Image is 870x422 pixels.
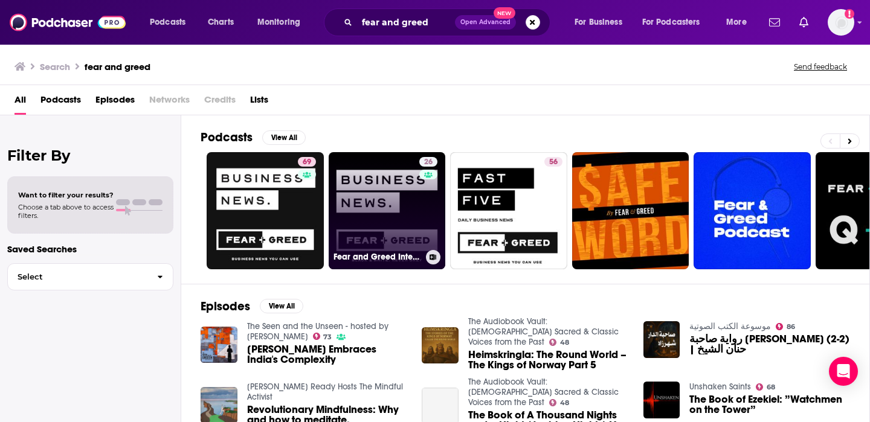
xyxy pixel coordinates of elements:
[566,13,637,32] button: open menu
[201,130,253,145] h2: Podcasts
[323,334,332,340] span: 73
[262,130,306,145] button: View All
[201,327,237,363] img: Suyash Rai Embraces India's Complexity
[468,316,619,347] a: The Audiobook Vault: Catholic Sacred & Classic Voices from the Past
[7,243,173,255] p: Saved Searches
[422,327,459,364] img: Heimskringla: The Round World – The Kings of Norway Part 5
[357,13,455,32] input: Search podcasts, credits, & more...
[790,62,851,72] button: Send feedback
[250,90,268,115] a: Lists
[200,13,241,32] a: Charts
[718,13,762,32] button: open menu
[560,340,569,345] span: 48
[468,377,619,408] a: The Audiobook Vault: Catholic Sacred & Classic Voices from the Past
[642,14,700,31] span: For Podcasters
[7,147,173,164] h2: Filter By
[201,130,306,145] a: PodcastsView All
[794,12,813,33] a: Show notifications dropdown
[544,157,562,167] a: 56
[419,157,437,167] a: 26
[10,11,126,34] img: Podchaser - Follow, Share and Rate Podcasts
[247,344,408,365] a: Suyash Rai Embraces India's Complexity
[247,382,403,402] a: Matt Ready Hosts The Mindful Activist
[643,382,680,418] img: The Book of Ezekiel: ”Watchmen on the Tower”
[149,90,190,115] span: Networks
[40,61,70,72] h3: Search
[40,90,81,115] a: Podcasts
[494,7,515,19] span: New
[95,90,135,115] a: Episodes
[549,339,569,346] a: 48
[329,152,446,269] a: 26Fear and Greed Interviews
[643,321,680,358] img: رواية صاحبة الدار شهرزاد (2-2) | حنان الشيخ
[689,321,771,331] a: موسوعة الكتب الصوتية
[689,334,850,354] span: رواية صاحبة [PERSON_NAME] (2-2) | حنان الشيخ
[7,263,173,290] button: Select
[247,344,408,365] span: [PERSON_NAME] Embraces India's Complexity
[756,383,775,391] a: 68
[201,299,303,314] a: EpisodesView All
[689,394,850,415] a: The Book of Ezekiel: ”Watchmen on the Tower”
[828,9,854,36] span: Logged in as jhutchinson
[141,13,201,32] button: open menu
[303,156,311,168] span: 69
[689,382,751,392] a: Unshaken Saints
[204,90,236,115] span: Credits
[249,13,316,32] button: open menu
[313,333,332,340] a: 73
[424,156,433,168] span: 26
[549,399,569,406] a: 48
[845,9,854,19] svg: Add a profile image
[828,9,854,36] button: Show profile menu
[726,14,747,31] span: More
[767,385,775,390] span: 68
[18,203,114,220] span: Choose a tab above to access filters.
[689,334,850,354] a: رواية صاحبة الدار شهرزاد (2-2) | حنان الشيخ
[828,9,854,36] img: User Profile
[247,321,388,342] a: The Seen and the Unseen - hosted by Amit Varma
[549,156,558,168] span: 56
[455,15,516,30] button: Open AdvancedNew
[764,12,785,33] a: Show notifications dropdown
[201,299,250,314] h2: Episodes
[85,61,150,72] h3: fear and greed
[150,14,185,31] span: Podcasts
[207,152,324,269] a: 69
[260,299,303,313] button: View All
[460,19,511,25] span: Open Advanced
[18,191,114,199] span: Want to filter your results?
[14,90,26,115] a: All
[575,14,622,31] span: For Business
[333,252,421,262] h3: Fear and Greed Interviews
[560,400,569,406] span: 48
[787,324,795,330] span: 86
[257,14,300,31] span: Monitoring
[776,323,795,330] a: 86
[335,8,562,36] div: Search podcasts, credits, & more...
[208,14,234,31] span: Charts
[634,13,718,32] button: open menu
[450,152,567,269] a: 56
[468,350,629,370] a: Heimskringla: The Round World – The Kings of Norway Part 5
[298,157,316,167] a: 69
[8,273,147,281] span: Select
[829,357,858,386] div: Open Intercom Messenger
